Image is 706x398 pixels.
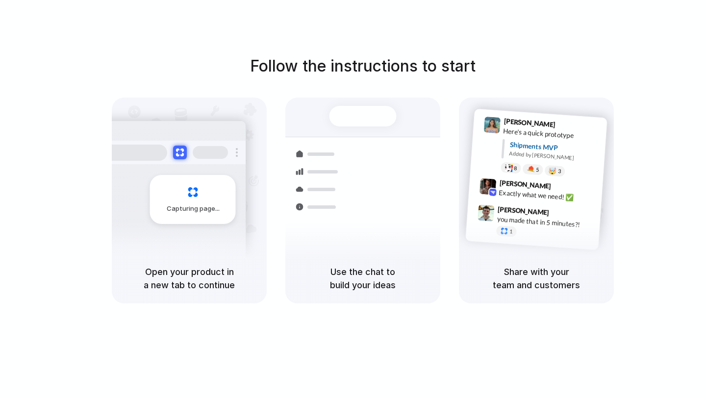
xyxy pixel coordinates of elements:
span: 9:41 AM [558,121,579,132]
h5: Share with your team and customers [471,265,602,292]
h1: Follow the instructions to start [250,54,476,78]
span: 9:47 AM [552,209,572,221]
div: Shipments MVP [509,140,600,156]
span: [PERSON_NAME] [499,177,551,192]
span: 5 [536,167,539,173]
h5: Open your product in a new tab to continue [124,265,255,292]
span: 1 [509,229,513,234]
h5: Use the chat to build your ideas [297,265,429,292]
span: 3 [558,169,561,174]
span: 9:42 AM [554,182,574,194]
span: [PERSON_NAME] [504,116,555,130]
div: 🤯 [549,168,557,175]
span: 8 [514,166,517,171]
div: Exactly what we need! ✅ [499,188,597,204]
span: [PERSON_NAME] [498,204,550,218]
div: you made that in 5 minutes?! [497,214,595,231]
div: Here's a quick prototype [503,126,601,143]
span: Capturing page [167,204,221,214]
div: Added by [PERSON_NAME] [509,149,599,164]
